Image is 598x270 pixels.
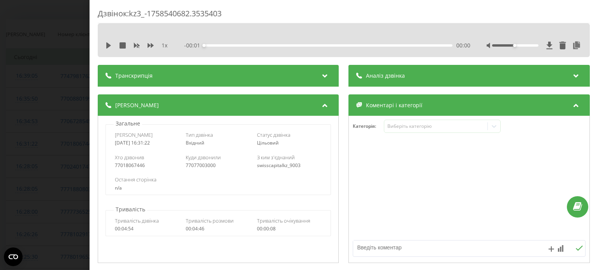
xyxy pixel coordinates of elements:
[257,131,290,138] span: Статус дзвінка
[115,101,159,109] span: [PERSON_NAME]
[115,217,159,224] span: Тривалість дзвінка
[115,176,157,183] span: Остання сторінка
[115,131,153,138] span: [PERSON_NAME]
[353,124,384,129] h4: Категорія :
[186,217,234,224] span: Тривалість розмови
[186,226,251,232] div: 00:04:46
[387,123,485,129] div: Виберіть категорію
[98,8,590,23] div: Дзвінок : kz3_-1758540682.3535403
[257,163,322,168] div: swisscapitalkz_9003
[115,226,180,232] div: 00:04:54
[115,72,153,80] span: Транскрипція
[186,131,213,138] span: Тип дзвінка
[456,42,470,49] span: 00:00
[186,139,205,146] span: Вхідний
[115,140,180,146] div: [DATE] 16:31:22
[257,217,310,224] span: Тривалість очікування
[186,154,221,161] span: Куди дзвонили
[115,163,180,168] div: 77018067446
[366,72,405,80] span: Аналіз дзвінка
[162,42,167,49] span: 1 x
[4,247,23,266] button: Open CMP widget
[185,42,204,49] span: - 00:01
[114,120,142,127] p: Загальне
[366,101,423,109] span: Коментарі і категорії
[115,185,322,191] div: n/a
[257,154,295,161] span: З ким з'єднаний
[257,139,279,146] span: Цільовий
[115,154,144,161] span: Хто дзвонив
[513,44,516,47] div: Accessibility label
[257,226,322,232] div: 00:00:08
[186,163,251,168] div: 77077003000
[203,44,206,47] div: Accessibility label
[114,206,147,213] p: Тривалість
